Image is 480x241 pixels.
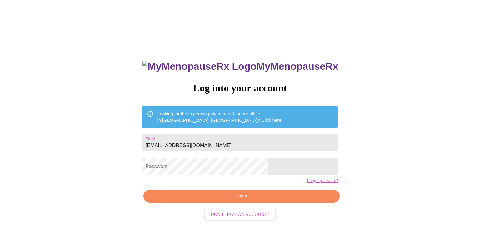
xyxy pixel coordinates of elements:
span: Don't have an account? [211,211,269,219]
a: Click here! [262,118,283,123]
div: Looking for the in person patient portal for our office in [GEOGRAPHIC_DATA], [GEOGRAPHIC_DATA]? [157,108,283,126]
button: Login [143,190,340,203]
button: Don't have an account? [204,209,276,221]
a: Don't have an account? [202,211,278,217]
span: Login [151,192,332,200]
a: Forgot password? [307,178,338,183]
h3: Log into your account [142,82,338,94]
h3: MyMenopauseRx [142,61,338,72]
img: MyMenopauseRx Logo [142,61,256,72]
